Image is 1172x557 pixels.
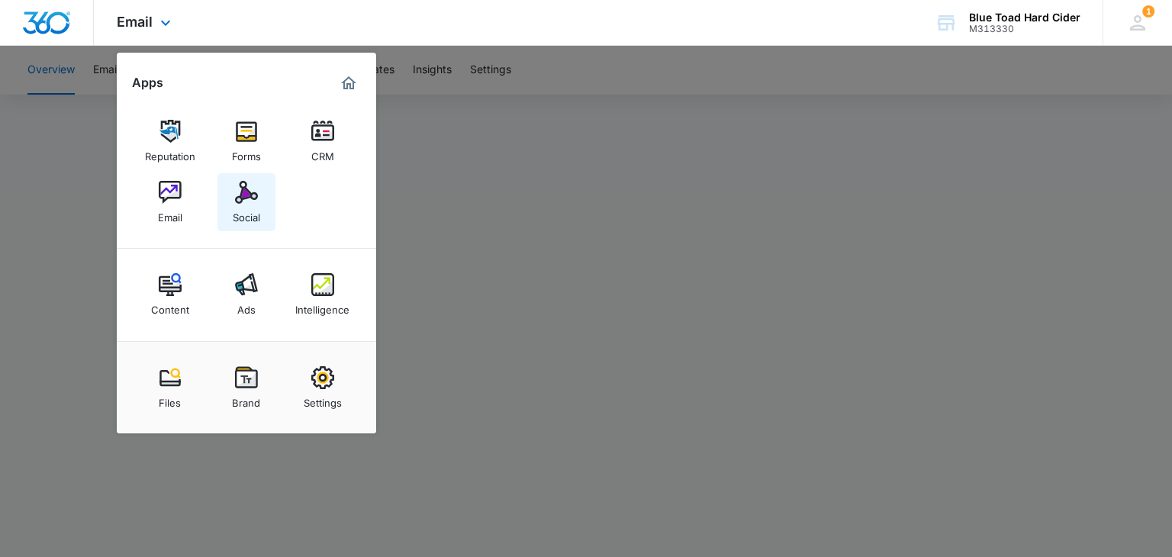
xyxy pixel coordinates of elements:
a: Files [141,359,199,417]
a: Reputation [141,112,199,170]
a: Social [217,173,275,231]
a: Marketing 360® Dashboard [336,71,361,95]
div: Reputation [145,143,195,163]
div: Ads [237,296,256,316]
a: Brand [217,359,275,417]
div: account name [969,11,1080,24]
a: CRM [294,112,352,170]
div: account id [969,24,1080,34]
div: Files [159,389,181,409]
div: Intelligence [295,296,349,316]
div: Settings [304,389,342,409]
a: Content [141,266,199,324]
a: Settings [294,359,352,417]
div: Content [151,296,189,316]
div: Brand [232,389,260,409]
span: 1 [1142,5,1154,18]
div: notifications count [1142,5,1154,18]
a: Forms [217,112,275,170]
div: Forms [232,143,261,163]
div: CRM [311,143,334,163]
a: Intelligence [294,266,352,324]
span: Email [117,14,153,30]
div: Email [158,204,182,224]
a: Email [141,173,199,231]
h2: Apps [132,76,163,90]
a: Ads [217,266,275,324]
div: Social [233,204,260,224]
